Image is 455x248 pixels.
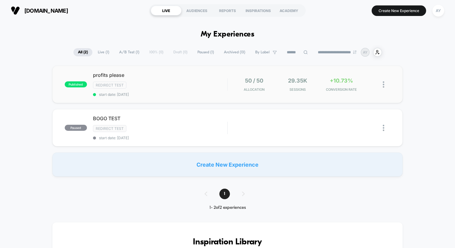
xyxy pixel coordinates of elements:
[277,87,318,92] span: Sessions
[219,48,250,56] span: Archived ( 13 )
[181,6,212,15] div: AUDIENCES
[11,6,20,15] img: Visually logo
[115,48,144,56] span: A/B Test ( 1 )
[65,81,87,87] span: published
[93,82,126,89] span: Redirect Test
[431,5,446,17] button: AY
[274,6,304,15] div: ACADEMY
[73,48,92,56] span: All ( 2 )
[199,205,257,210] div: 1 - 2 of 2 experiences
[288,77,307,84] span: 29.35k
[212,6,243,15] div: REPORTS
[383,81,384,88] img: close
[201,30,255,39] h1: My Experiences
[244,87,265,92] span: Allocation
[93,115,227,121] span: BOGO TEST
[70,237,385,247] h3: Inspiration Library
[65,125,87,131] span: paused
[321,87,362,92] span: CONVERSION RATE
[243,6,274,15] div: INSPIRATIONS
[93,92,227,97] span: start date: [DATE]
[219,189,230,199] span: 1
[93,125,126,132] span: Redirect Test
[353,50,357,54] img: end
[151,6,181,15] div: LIVE
[383,125,384,131] img: close
[24,8,68,14] span: [DOMAIN_NAME]
[9,6,70,15] button: [DOMAIN_NAME]
[93,136,227,140] span: start date: [DATE]
[193,48,218,56] span: Paused ( 1 )
[255,50,270,55] span: By Label
[93,72,227,78] span: profits please
[93,48,114,56] span: Live ( 1 )
[330,77,353,84] span: +10.73%
[52,152,403,177] div: Create New Experience
[245,77,263,84] span: 50 / 50
[363,50,367,55] p: AY
[372,5,426,16] button: Create New Experience
[432,5,444,17] div: AY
